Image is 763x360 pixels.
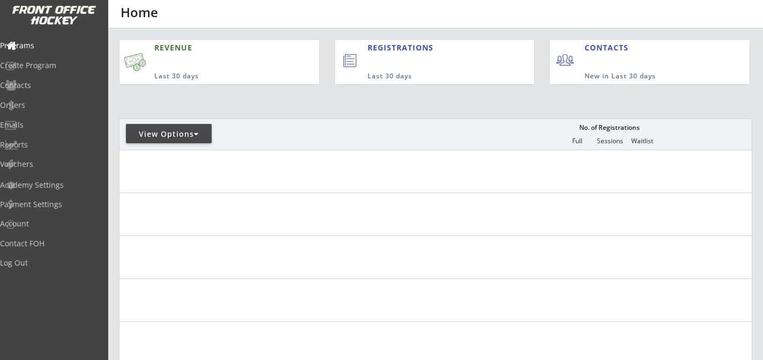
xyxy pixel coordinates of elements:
[576,124,642,131] div: No. of Registrations
[585,42,633,53] div: CONTACTS
[154,42,271,53] div: REVENUE
[368,42,488,53] div: REGISTRATIONS
[368,72,492,81] div: Last 30 days
[594,137,626,145] div: Sessions
[154,72,271,81] div: Last 30 days
[126,129,212,139] div: View Options
[626,137,658,145] div: Waitlist
[561,137,593,145] div: Full
[585,72,700,81] div: New in Last 30 days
